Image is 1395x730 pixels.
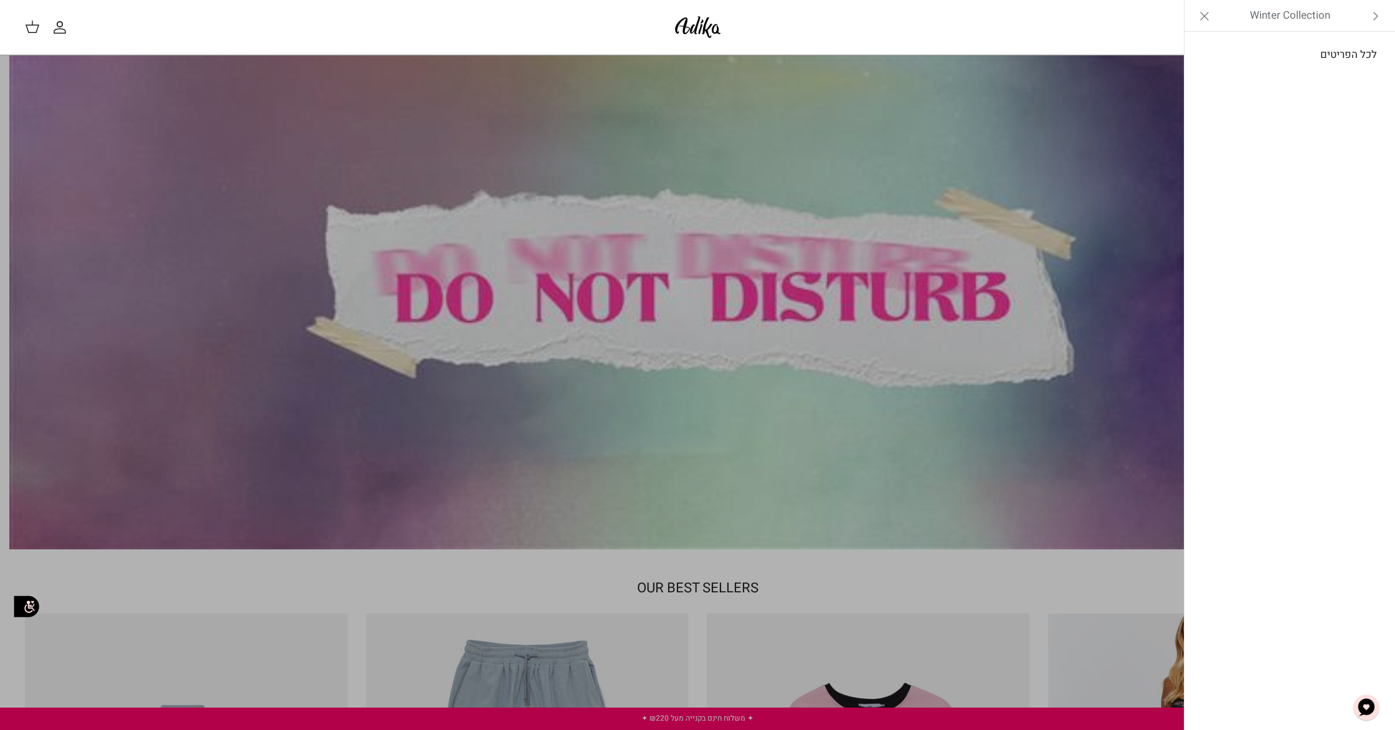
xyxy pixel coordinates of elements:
button: צ'אט [1348,689,1385,726]
img: Adika IL [671,12,724,42]
a: לכל הפריטים [1191,39,1389,70]
a: החשבון שלי [52,20,72,35]
img: accessibility_icon02.svg [9,589,44,623]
